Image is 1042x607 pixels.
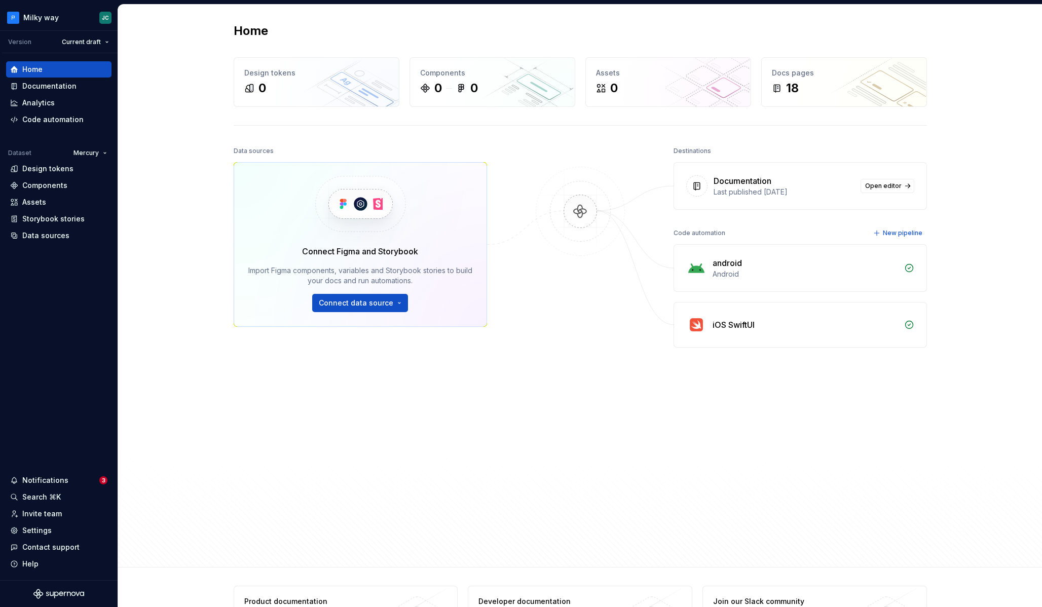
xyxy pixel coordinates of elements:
a: Code automation [6,111,111,128]
div: Documentation [714,175,771,187]
a: Storybook stories [6,211,111,227]
div: Contact support [22,542,80,552]
div: Data sources [234,144,274,158]
div: 18 [786,80,799,96]
a: Design tokens [6,161,111,177]
span: Current draft [62,38,101,46]
div: Design tokens [244,68,389,78]
svg: Supernova Logo [33,589,84,599]
div: Invite team [22,509,62,519]
div: Code automation [674,226,725,240]
a: Assets0 [585,57,751,107]
div: Docs pages [772,68,916,78]
span: 3 [99,476,107,484]
button: Current draft [57,35,114,49]
button: Milky wayJC [2,7,116,28]
div: android [713,257,742,269]
div: Version [8,38,31,46]
button: Help [6,556,111,572]
div: Notifications [22,475,68,485]
div: 0 [258,80,266,96]
div: Help [22,559,39,569]
a: Docs pages18 [761,57,927,107]
div: Import Figma components, variables and Storybook stories to build your docs and run automations. [248,265,472,286]
span: Connect data source [319,298,393,308]
div: Destinations [674,144,711,158]
a: Open editor [861,179,914,193]
div: Code automation [22,115,84,125]
div: Product documentation [244,596,392,606]
div: Data sources [22,231,69,241]
a: Documentation [6,78,111,94]
a: Data sources [6,227,111,244]
div: Dataset [8,149,31,157]
div: Documentation [22,81,77,91]
h2: Home [234,23,268,39]
img: c97f65f9-ff88-476c-bb7c-05e86b525b5e.png [7,12,19,24]
a: Components [6,177,111,194]
button: Notifications3 [6,472,111,488]
div: Last published [DATE] [714,187,854,197]
a: Settings [6,522,111,539]
div: Components [420,68,565,78]
div: Search ⌘K [22,492,61,502]
div: Join our Slack community [713,596,861,606]
div: Storybook stories [22,214,85,224]
a: Assets [6,194,111,210]
div: JC [102,14,109,22]
a: Analytics [6,95,111,111]
div: Design tokens [22,164,73,174]
div: Assets [22,197,46,207]
div: 0 [610,80,618,96]
a: Design tokens0 [234,57,399,107]
a: Invite team [6,506,111,522]
div: Developer documentation [478,596,626,606]
span: Open editor [865,182,902,190]
button: Mercury [69,146,111,160]
a: Components00 [410,57,575,107]
button: Connect data source [312,294,408,312]
a: Home [6,61,111,78]
button: New pipeline [870,226,927,240]
div: Components [22,180,67,191]
span: Mercury [73,149,99,157]
div: Analytics [22,98,55,108]
span: New pipeline [883,229,922,237]
div: Home [22,64,43,74]
div: 0 [470,80,478,96]
div: Android [713,269,898,279]
div: Connect Figma and Storybook [302,245,418,257]
div: iOS SwiftUI [713,319,755,331]
div: Settings [22,525,52,536]
div: 0 [434,80,442,96]
button: Contact support [6,539,111,555]
button: Search ⌘K [6,489,111,505]
div: Milky way [23,13,59,23]
div: Assets [596,68,740,78]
